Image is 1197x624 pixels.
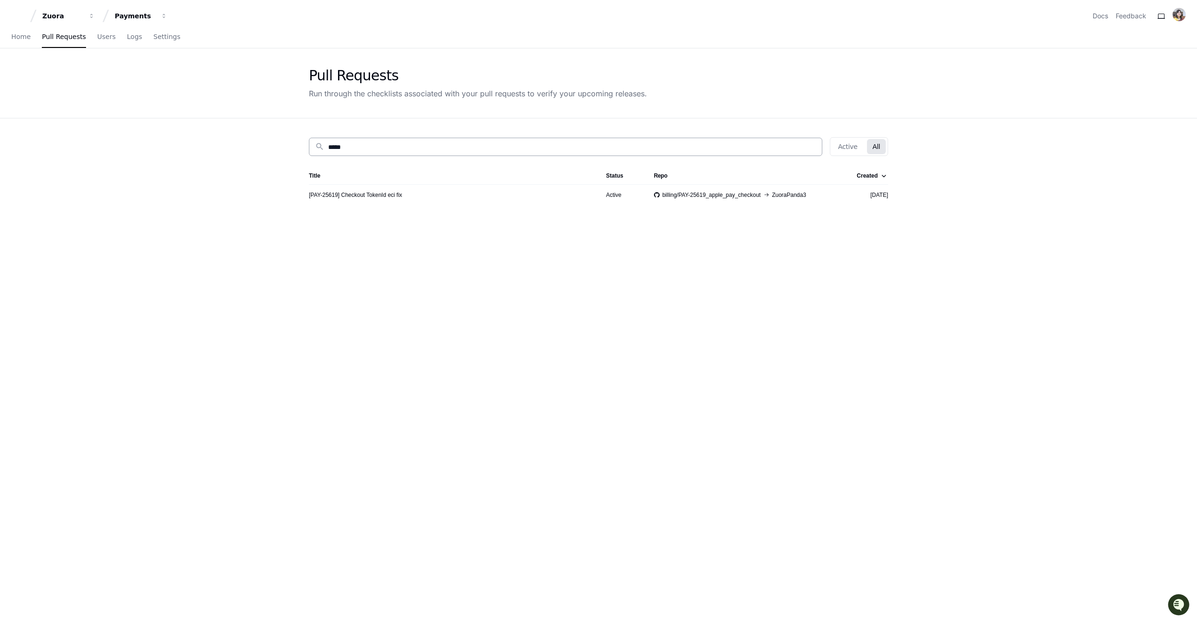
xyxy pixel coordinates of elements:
[11,26,31,48] a: Home
[1167,593,1192,618] iframe: Open customer support
[32,79,119,87] div: We're available if you need us!
[867,139,886,154] button: All
[309,172,320,179] div: Title
[309,191,402,199] a: [PAY-25619] Checkout TokenId eci fix
[9,9,28,28] img: PlayerZero
[646,167,843,184] th: Repo
[42,34,86,39] span: Pull Requests
[153,34,180,39] span: Settings
[662,191,761,199] span: billing/PAY-25619_apple_pay_checkout
[772,191,806,199] span: ZuoraPanda3
[42,11,83,21] div: Zuora
[1173,8,1186,21] img: ACg8ocJp4l0LCSiC5MWlEh794OtQNs1DKYp4otTGwJyAKUZvwXkNnmc=s96-c
[9,38,171,53] div: Welcome
[606,191,639,199] div: Active
[9,70,26,87] img: 1756235613930-3d25f9e4-fa56-45dd-b3ad-e072dfbd1548
[39,8,99,24] button: Zuora
[850,191,888,199] div: [DATE]
[127,26,142,48] a: Logs
[309,67,647,84] div: Pull Requests
[315,142,324,151] mat-icon: search
[1093,11,1108,21] a: Docs
[606,172,639,179] div: Status
[309,88,647,99] div: Run through the checklists associated with your pull requests to verify your upcoming releases.
[160,73,171,84] button: Start new chat
[115,11,155,21] div: Payments
[97,34,116,39] span: Users
[832,139,863,154] button: Active
[1116,11,1146,21] button: Feedback
[153,26,180,48] a: Settings
[94,99,114,106] span: Pylon
[606,172,623,179] div: Status
[309,172,591,179] div: Title
[97,26,116,48] a: Users
[42,26,86,48] a: Pull Requests
[857,172,886,179] div: Created
[111,8,171,24] button: Payments
[127,34,142,39] span: Logs
[66,98,114,106] a: Powered byPylon
[32,70,154,79] div: Start new chat
[857,172,878,179] div: Created
[11,34,31,39] span: Home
